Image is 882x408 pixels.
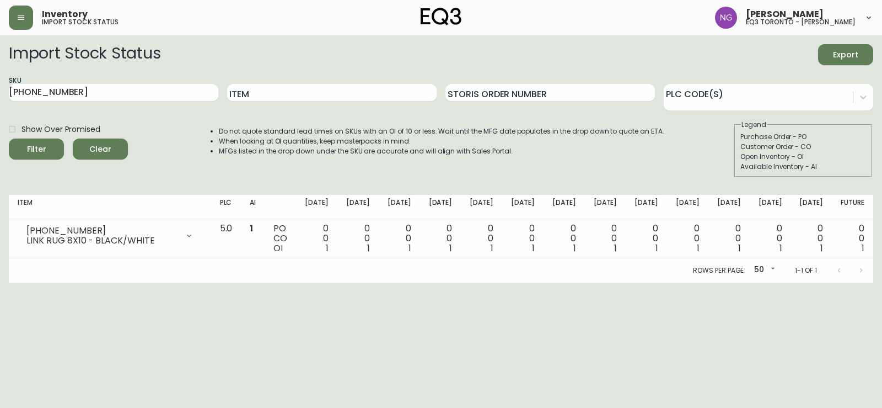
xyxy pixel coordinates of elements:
[532,242,535,255] span: 1
[820,242,823,255] span: 1
[740,162,866,172] div: Available Inventory - AI
[82,142,119,156] span: Clear
[26,226,178,236] div: [PHONE_NUMBER]
[337,195,379,219] th: [DATE]
[21,124,100,135] span: Show Over Promised
[740,120,767,130] legend: Legend
[408,242,411,255] span: 1
[211,195,241,219] th: PLC
[693,266,745,275] p: Rows per page:
[759,224,782,253] div: 0 0
[740,142,866,152] div: Customer Order - CO
[241,195,265,219] th: AI
[219,146,664,156] li: MFGs listed in the drop down under the SKU are accurate and will align with Sales Portal.
[296,195,337,219] th: [DATE]
[841,224,864,253] div: 0 0
[740,132,866,142] div: Purchase Order - PO
[26,236,178,246] div: LINK RUG 8X10 - BLACK/WHITE
[746,10,824,19] span: [PERSON_NAME]
[634,224,658,253] div: 0 0
[250,222,253,235] span: 1
[273,242,283,255] span: OI
[42,10,88,19] span: Inventory
[9,44,160,65] h2: Import Stock Status
[738,242,741,255] span: 1
[750,195,791,219] th: [DATE]
[211,219,241,258] td: 5.0
[667,195,708,219] th: [DATE]
[795,266,817,275] p: 1-1 of 1
[42,19,119,25] h5: import stock status
[449,242,452,255] span: 1
[470,224,493,253] div: 0 0
[18,224,202,248] div: [PHONE_NUMBER]LINK RUG 8X10 - BLACK/WHITE
[697,242,700,255] span: 1
[585,195,626,219] th: [DATE]
[779,242,782,255] span: 1
[421,8,461,25] img: logo
[552,224,576,253] div: 0 0
[379,195,420,219] th: [DATE]
[9,195,211,219] th: Item
[750,261,777,279] div: 50
[511,224,535,253] div: 0 0
[790,195,832,219] th: [DATE]
[491,242,493,255] span: 1
[862,242,864,255] span: 1
[573,242,576,255] span: 1
[676,224,700,253] div: 0 0
[273,224,287,253] div: PO CO
[594,224,617,253] div: 0 0
[429,224,453,253] div: 0 0
[305,224,329,253] div: 0 0
[715,7,737,29] img: e41bb40f50a406efe12576e11ba219ad
[326,242,329,255] span: 1
[818,44,873,65] button: Export
[832,195,873,219] th: Future
[614,242,617,255] span: 1
[461,195,502,219] th: [DATE]
[346,224,370,253] div: 0 0
[626,195,667,219] th: [DATE]
[740,152,866,162] div: Open Inventory - OI
[544,195,585,219] th: [DATE]
[219,126,664,136] li: Do not quote standard lead times on SKUs with an OI of 10 or less. Wait until the MFG date popula...
[367,242,370,255] span: 1
[799,224,823,253] div: 0 0
[708,195,750,219] th: [DATE]
[420,195,461,219] th: [DATE]
[655,242,658,255] span: 1
[746,19,856,25] h5: eq3 toronto - [PERSON_NAME]
[9,139,64,160] button: Filter
[388,224,411,253] div: 0 0
[219,136,664,146] li: When looking at OI quantities, keep masterpacks in mind.
[73,139,128,160] button: Clear
[502,195,544,219] th: [DATE]
[717,224,741,253] div: 0 0
[827,48,864,62] span: Export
